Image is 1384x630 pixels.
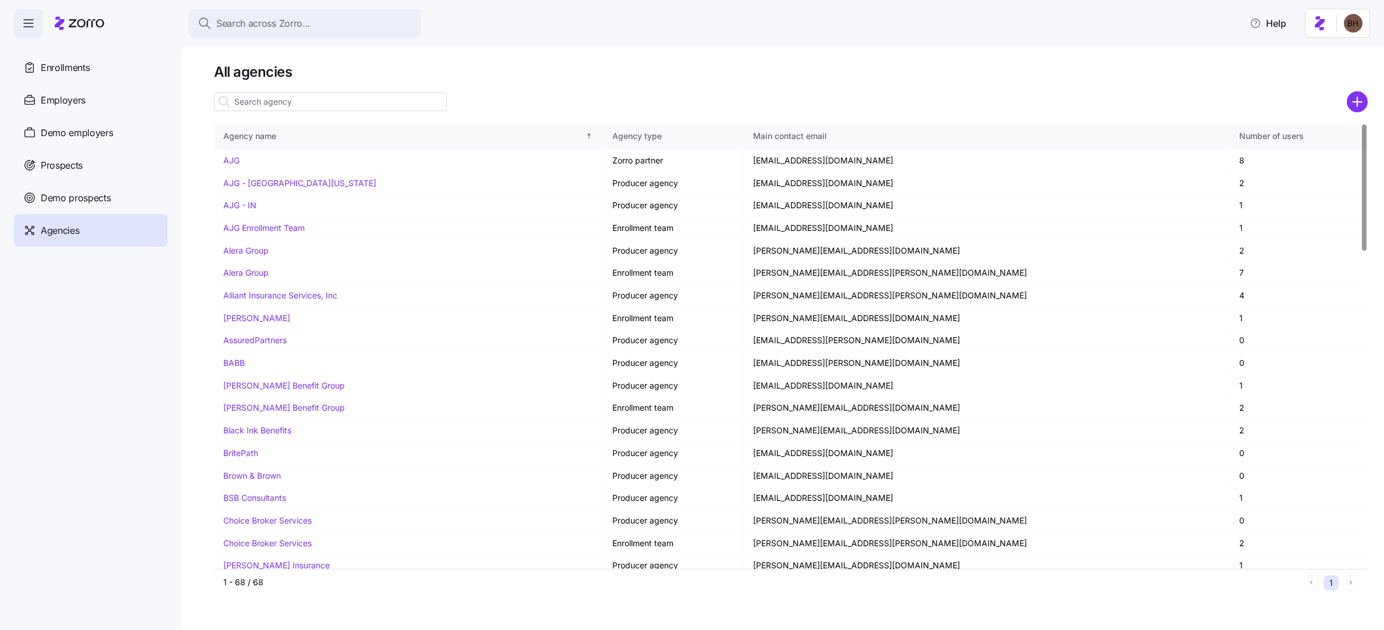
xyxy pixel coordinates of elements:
[603,487,744,510] td: Producer agency
[603,172,744,195] td: Producer agency
[603,307,744,330] td: Enrollment team
[603,284,744,307] td: Producer agency
[744,532,1230,555] td: [PERSON_NAME][EMAIL_ADDRESS][PERSON_NAME][DOMAIN_NAME]
[1230,487,1368,510] td: 1
[744,217,1230,240] td: [EMAIL_ADDRESS][DOMAIN_NAME]
[753,130,1220,143] div: Main contact email
[223,358,245,368] a: BABB
[1230,194,1368,217] td: 1
[41,223,79,238] span: Agencies
[744,442,1230,465] td: [EMAIL_ADDRESS][DOMAIN_NAME]
[14,149,167,181] a: Prospects
[223,223,305,233] a: AJG Enrollment Team
[1230,217,1368,240] td: 1
[744,487,1230,510] td: [EMAIL_ADDRESS][DOMAIN_NAME]
[223,335,287,345] a: AssuredPartners
[744,284,1230,307] td: [PERSON_NAME][EMAIL_ADDRESS][PERSON_NAME][DOMAIN_NAME]
[1230,307,1368,330] td: 1
[41,126,113,140] span: Demo employers
[223,425,291,435] a: Black Ink Benefits
[603,352,744,375] td: Producer agency
[214,63,1368,81] h1: All agencies
[1230,150,1368,172] td: 8
[1240,12,1296,35] button: Help
[1343,575,1358,590] button: Next page
[603,442,744,465] td: Producer agency
[223,290,337,300] a: Alliant Insurance Services, Inc
[223,380,345,390] a: [PERSON_NAME] Benefit Group
[223,471,281,480] a: Brown & Brown
[1230,532,1368,555] td: 2
[744,375,1230,397] td: [EMAIL_ADDRESS][DOMAIN_NAME]
[1347,91,1368,112] svg: add icon
[744,465,1230,487] td: [EMAIL_ADDRESS][DOMAIN_NAME]
[41,191,111,205] span: Demo prospects
[14,84,167,116] a: Employers
[603,554,744,577] td: Producer agency
[1230,419,1368,442] td: 2
[1230,284,1368,307] td: 4
[214,92,447,111] input: Search agency
[603,375,744,397] td: Producer agency
[14,181,167,214] a: Demo prospects
[744,397,1230,419] td: [PERSON_NAME][EMAIL_ADDRESS][DOMAIN_NAME]
[1230,329,1368,352] td: 0
[223,178,376,188] a: AJG - [GEOGRAPHIC_DATA][US_STATE]
[585,132,593,140] div: Sorted ascending
[41,158,83,173] span: Prospects
[1230,442,1368,465] td: 0
[744,554,1230,577] td: [PERSON_NAME][EMAIL_ADDRESS][DOMAIN_NAME]
[1239,130,1358,143] div: Number of users
[603,419,744,442] td: Producer agency
[1230,510,1368,532] td: 0
[1344,14,1362,33] img: c3c218ad70e66eeb89914ccc98a2927c
[744,150,1230,172] td: [EMAIL_ADDRESS][DOMAIN_NAME]
[14,116,167,149] a: Demo employers
[603,532,744,555] td: Enrollment team
[744,419,1230,442] td: [PERSON_NAME][EMAIL_ADDRESS][DOMAIN_NAME]
[223,560,330,570] a: [PERSON_NAME] Insurance
[223,538,312,548] a: Choice Broker Services
[1324,575,1339,590] button: 1
[223,268,269,277] a: Alera Group
[744,240,1230,262] td: [PERSON_NAME][EMAIL_ADDRESS][DOMAIN_NAME]
[223,155,240,165] a: AJG
[223,515,312,525] a: Choice Broker Services
[188,9,421,37] button: Search across Zorro...
[1230,465,1368,487] td: 0
[223,130,583,143] div: Agency name
[223,245,269,255] a: Alera Group
[223,493,286,503] a: BSB Consultants
[744,329,1230,352] td: [EMAIL_ADDRESS][PERSON_NAME][DOMAIN_NAME]
[223,448,258,458] a: BritePath
[603,465,744,487] td: Producer agency
[216,16,311,31] span: Search across Zorro...
[1304,575,1319,590] button: Previous page
[603,150,744,172] td: Zorro partner
[1230,554,1368,577] td: 1
[744,262,1230,284] td: [PERSON_NAME][EMAIL_ADDRESS][PERSON_NAME][DOMAIN_NAME]
[744,172,1230,195] td: [EMAIL_ADDRESS][DOMAIN_NAME]
[1230,375,1368,397] td: 1
[1230,240,1368,262] td: 2
[1230,397,1368,419] td: 2
[1230,262,1368,284] td: 7
[41,93,85,108] span: Employers
[223,200,256,210] a: AJG - IN
[744,307,1230,330] td: [PERSON_NAME][EMAIL_ADDRESS][DOMAIN_NAME]
[744,510,1230,532] td: [PERSON_NAME][EMAIL_ADDRESS][PERSON_NAME][DOMAIN_NAME]
[603,262,744,284] td: Enrollment team
[1250,16,1286,30] span: Help
[1230,352,1368,375] td: 0
[603,510,744,532] td: Producer agency
[14,214,167,247] a: Agencies
[603,397,744,419] td: Enrollment team
[603,194,744,217] td: Producer agency
[41,60,90,75] span: Enrollments
[744,352,1230,375] td: [EMAIL_ADDRESS][PERSON_NAME][DOMAIN_NAME]
[603,217,744,240] td: Enrollment team
[612,130,734,143] div: Agency type
[14,51,167,84] a: Enrollments
[223,576,1299,588] div: 1 - 68 / 68
[603,329,744,352] td: Producer agency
